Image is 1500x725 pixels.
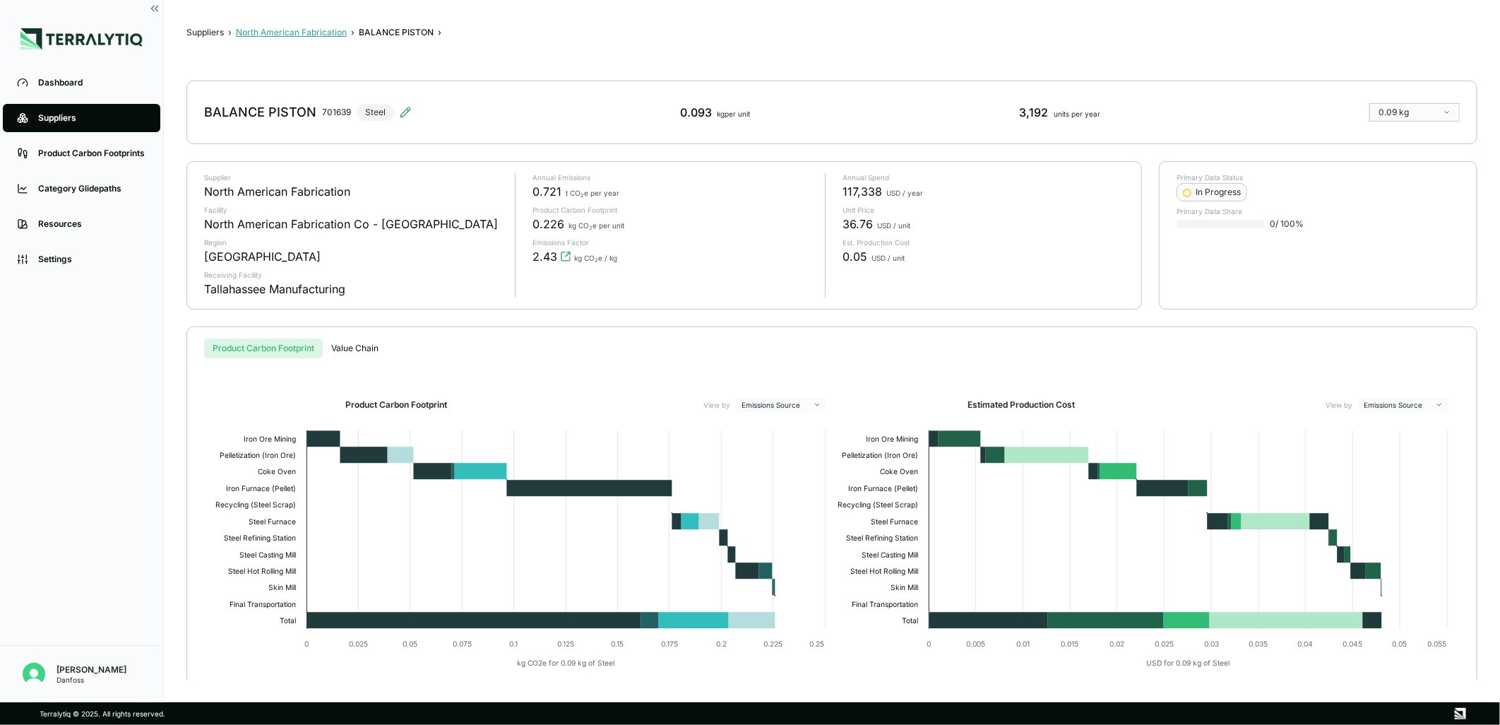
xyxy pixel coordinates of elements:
[403,639,417,648] text: 0.05
[38,77,146,88] div: Dashboard
[268,583,296,591] text: Skin Mill
[871,254,905,262] span: USD / unit
[532,183,561,200] span: 0.721
[244,435,296,444] text: Iron Ore Mining
[359,27,434,38] div: BALANCE PISTON
[1054,110,1100,118] span: units per year
[532,173,814,182] p: Annual Emissions
[228,27,232,38] span: ›
[204,238,504,247] p: Region
[595,257,598,264] sub: 2
[532,248,557,265] span: 2.43
[1249,639,1268,648] text: 0.035
[1369,103,1460,122] button: 0.09 kg
[877,221,910,230] span: USD / unit
[843,206,1124,214] p: Unit Price
[661,639,678,648] text: 0.175
[574,254,617,262] span: kg CO e / kg
[838,500,918,509] text: Recycling (Steel Scrap)
[1204,639,1219,648] text: 0.03
[886,189,923,197] span: USD / year
[204,206,504,214] p: Facility
[763,639,782,648] text: 0.225
[532,238,814,247] p: Emissions Factor
[20,28,143,49] img: Logo
[204,183,350,200] div: North American Fabrication
[557,639,574,648] text: 0.125
[517,659,614,668] text: kg CO2e for 0.09 kg of Steel
[17,657,51,691] button: Open user button
[1326,401,1352,409] label: View by
[843,238,1124,247] p: Est. Production Cost
[249,517,296,526] text: Steel Furnace
[569,221,624,230] span: kg CO e per unit
[351,27,355,38] span: ›
[204,104,316,121] div: BALANCE PISTON
[862,550,918,560] text: Steel Casting Mill
[204,281,345,297] div: Tallahassee Manufacturing
[228,567,296,576] text: Steel Hot Rolling Mill
[866,435,918,444] text: Iron Ore Mining
[532,216,564,232] span: 0.226
[204,216,498,232] div: North American Fabrication Co - [GEOGRAPHIC_DATA]
[38,112,146,124] div: Suppliers
[239,550,296,560] text: Steel Casting Mill
[611,639,624,648] text: 0.15
[1298,639,1314,648] text: 0.04
[843,216,873,232] span: 36.76
[891,583,918,591] text: Skin Mill
[966,639,985,648] text: 0.005
[809,639,824,648] text: 0.25
[1061,639,1079,648] text: 0.015
[1183,187,1241,198] div: In Progress
[1427,639,1446,648] text: 0.055
[589,225,593,231] sub: 2
[38,148,146,159] div: Product Carbon Footprints
[843,173,1124,182] p: Annual Spend
[349,639,368,648] text: 0.025
[1177,183,1247,201] button: In Progress
[852,600,918,609] text: Final Transportation
[322,107,351,118] div: 701639
[23,663,45,685] img: Emily Calam
[438,27,441,38] span: ›
[560,251,571,262] svg: View audit trail
[304,639,309,648] text: 0
[453,639,472,648] text: 0.075
[566,189,619,197] span: t CO e per year
[736,398,826,412] button: Emissions Source
[38,218,146,230] div: Resources
[850,567,918,576] text: Steel Hot Rolling Mill
[1270,218,1304,230] span: 0 / 100 %
[880,467,918,476] text: Coke Oven
[1393,639,1407,648] text: 0.05
[220,451,296,459] text: Pelletization (Iron Ore)
[927,639,931,648] text: 0
[56,664,126,676] div: [PERSON_NAME]
[345,399,447,411] h2: Product Carbon Footprint
[204,248,321,265] div: [GEOGRAPHIC_DATA]
[38,254,146,265] div: Settings
[1155,639,1174,648] text: 0.025
[224,534,296,543] text: Steel Refining Station
[1177,207,1460,216] p: Primary Data Share
[842,451,918,459] text: Pelletization (Iron Ore)
[1019,104,1100,121] div: 3,192
[204,271,504,279] p: Receiving Facility
[1109,639,1124,648] text: 0.02
[1016,639,1030,648] text: 0.01
[843,248,867,265] span: 0.05
[186,27,224,38] button: Suppliers
[204,338,323,358] button: Product Carbon Footprint
[1358,398,1448,412] button: Emissions Source
[871,517,918,526] text: Steel Furnace
[532,206,814,214] p: Product Carbon Footprint
[902,616,918,625] text: Total
[968,399,1075,411] h2: Estimated Production Cost
[843,183,882,200] span: 117,338
[716,639,727,648] text: 0.2
[680,104,751,121] div: 0.093
[215,500,296,509] text: Recycling (Steel Scrap)
[1343,639,1363,648] text: 0.045
[258,467,296,476] text: Coke Oven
